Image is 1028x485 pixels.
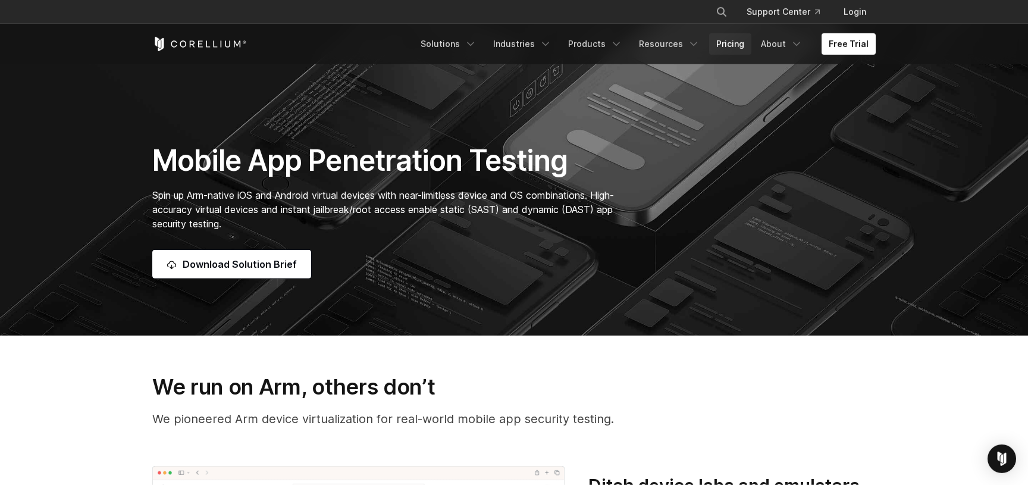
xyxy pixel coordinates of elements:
a: Solutions [413,33,484,55]
p: We pioneered Arm device virtualization for real-world mobile app security testing. [152,410,876,428]
span: Spin up Arm-native iOS and Android virtual devices with near-limitless device and OS combinations... [152,189,614,230]
a: Login [834,1,876,23]
div: Open Intercom Messenger [988,445,1016,473]
a: Free Trial [822,33,876,55]
div: Navigation Menu [701,1,876,23]
a: Products [561,33,629,55]
button: Search [711,1,732,23]
span: Download Solution Brief [183,257,297,271]
a: Download Solution Brief [152,250,311,279]
a: Resources [632,33,707,55]
div: Navigation Menu [413,33,876,55]
h3: We run on Arm, others don’t [152,374,876,400]
h1: Mobile App Penetration Testing [152,143,626,179]
a: Corellium Home [152,37,247,51]
a: Pricing [709,33,751,55]
a: Industries [486,33,559,55]
a: About [754,33,810,55]
a: Support Center [737,1,829,23]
